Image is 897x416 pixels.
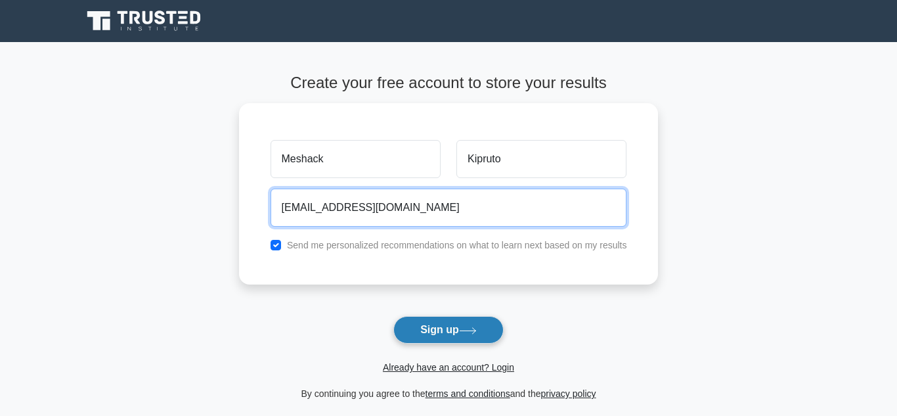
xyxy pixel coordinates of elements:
div: By continuing you agree to the and the [231,386,667,402]
a: terms and conditions [426,388,510,399]
input: Email [271,189,627,227]
button: Sign up [393,316,504,344]
input: Last name [456,140,626,178]
a: privacy policy [541,388,596,399]
input: First name [271,140,441,178]
a: Already have an account? Login [383,362,514,373]
h4: Create your free account to store your results [239,74,659,93]
label: Send me personalized recommendations on what to learn next based on my results [287,240,627,250]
